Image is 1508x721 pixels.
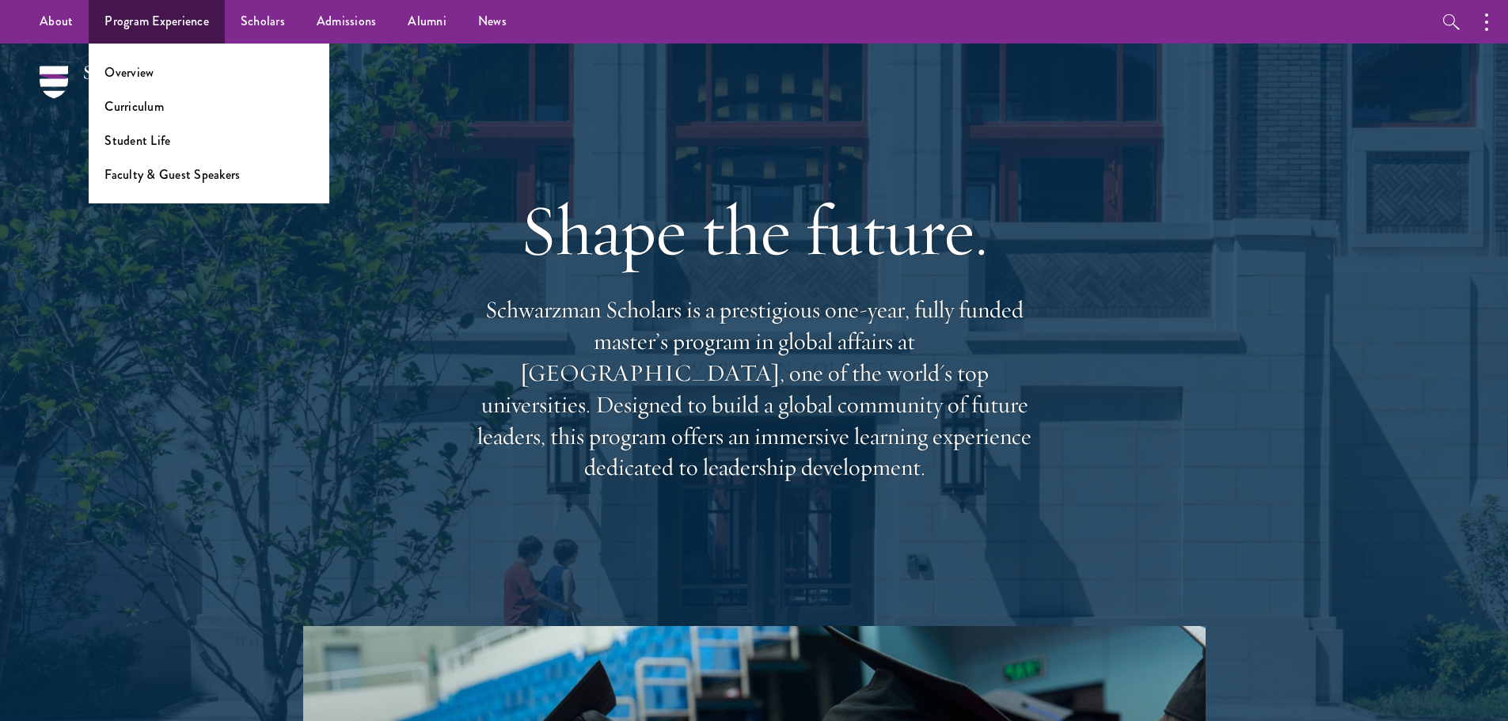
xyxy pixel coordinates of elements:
img: Schwarzman Scholars [40,66,206,121]
a: Curriculum [104,97,164,116]
a: Faculty & Guest Speakers [104,165,240,184]
p: Schwarzman Scholars is a prestigious one-year, fully funded master’s program in global affairs at... [469,294,1039,484]
a: Student Life [104,131,170,150]
a: Overview [104,63,154,82]
h1: Shape the future. [469,186,1039,275]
